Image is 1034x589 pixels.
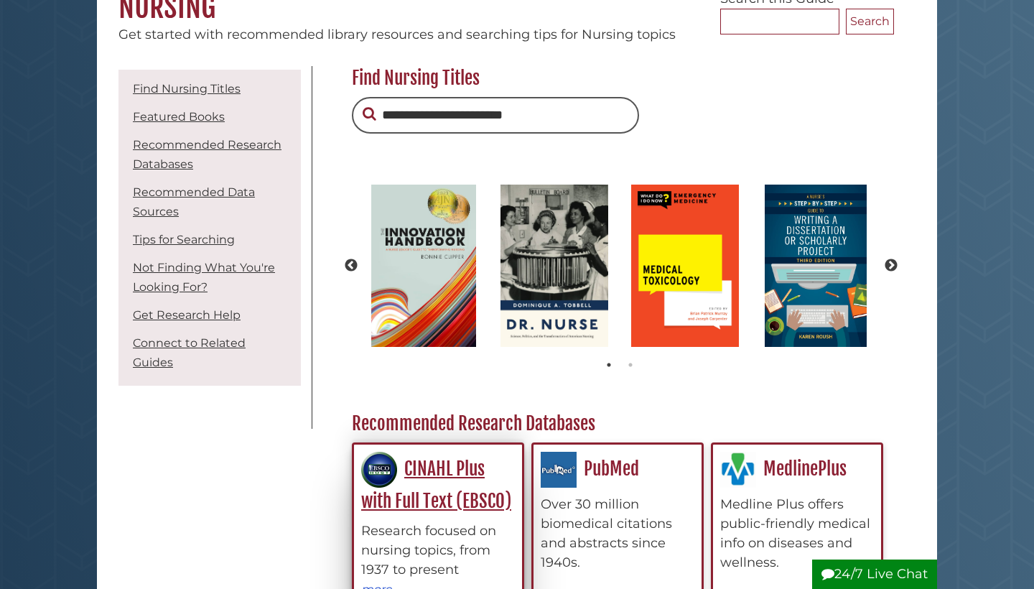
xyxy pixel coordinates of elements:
a: Not Finding What You're Looking For? [133,261,275,294]
a: Recommended Research Databases [133,138,281,171]
span: Get started with recommended library resources and searching tips for Nursing topics [118,27,676,42]
img: Dr. nurse : science, politics, and the transformation of American nursing [493,177,616,354]
img: A nurse's step-by-step guide to writing a dissertation or scholarly project [758,177,874,354]
a: Tips for Searching [133,233,235,246]
a: MedlinePlus [720,458,847,480]
h2: Recommended Research Databases [345,412,894,435]
a: Featured Books [133,110,225,124]
a: Connect to Related Guides [133,336,246,369]
i: Search [363,106,376,121]
button: Previous [344,259,358,273]
img: The innovation handbook : a nurse leader's guide to transforming nursing [364,177,483,354]
div: Medline Plus offers public-friendly medical info on diseases and wellness. [720,495,874,572]
button: Next [884,259,898,273]
button: 1 of 2 [602,358,616,372]
div: Guide Pages [118,66,301,393]
a: CINAHL Plus with Full Text (EBSCO) [361,458,511,512]
a: Get Research Help [133,308,241,322]
button: 24/7 Live Chat [812,560,937,589]
a: Recommended Data Sources [133,185,255,218]
h2: Find Nursing Titles [345,67,894,90]
a: Find Nursing Titles [133,82,241,96]
img: What Do I Do Now? Medical Toxicology [624,177,746,354]
button: 2 of 2 [623,358,638,372]
div: Research focused on nursing topics, from 1937 to present [361,521,515,580]
div: Over 30 million biomedical citations and abstracts since 1940s. [541,495,694,572]
button: Search [846,9,894,34]
a: PubMed [541,458,639,480]
button: Search [363,103,376,124]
